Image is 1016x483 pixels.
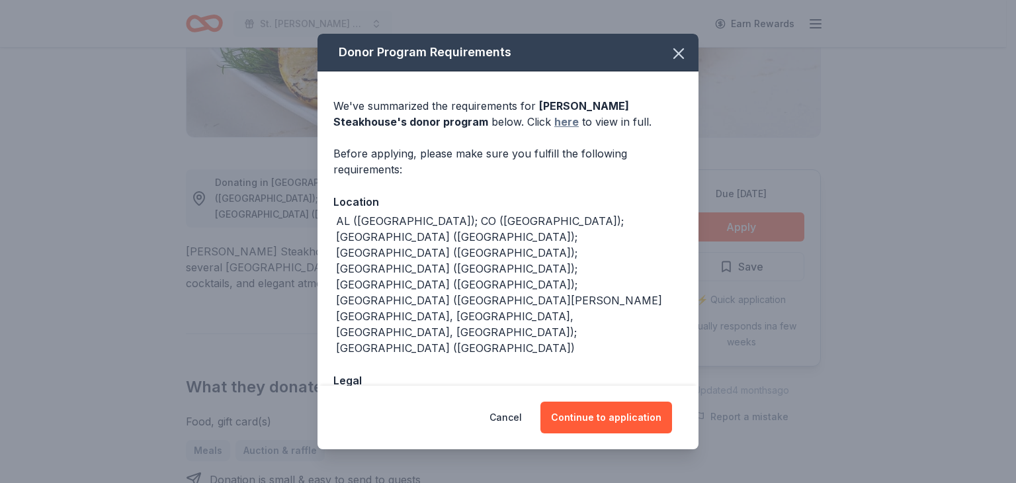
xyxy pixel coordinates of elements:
button: Continue to application [540,402,672,433]
div: Location [333,193,683,210]
button: Cancel [489,402,522,433]
div: We've summarized the requirements for below. Click to view in full. [333,98,683,130]
div: Donor Program Requirements [317,34,698,71]
div: Legal [333,372,683,389]
a: here [554,114,579,130]
div: AL ([GEOGRAPHIC_DATA]); CO ([GEOGRAPHIC_DATA]); [GEOGRAPHIC_DATA] ([GEOGRAPHIC_DATA]); [GEOGRAPHI... [336,213,683,356]
div: Before applying, please make sure you fulfill the following requirements: [333,146,683,177]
